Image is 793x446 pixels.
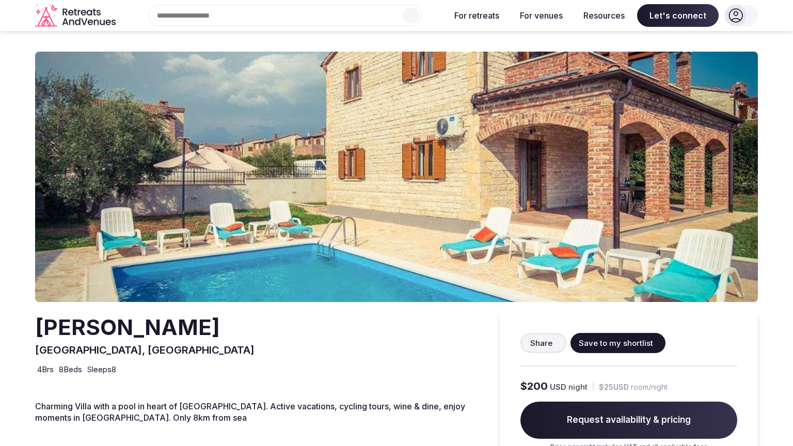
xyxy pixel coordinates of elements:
span: night [568,381,588,392]
span: USD [550,381,566,392]
span: $200 [520,379,548,393]
span: Sleeps 8 [87,364,116,375]
span: Charming Villa with a pool in heart of [GEOGRAPHIC_DATA]. Active vacations, cycling tours, wine &... [35,401,465,423]
h2: [PERSON_NAME] [35,312,220,343]
button: Resources [575,4,633,27]
div: | [592,381,595,392]
button: Share [520,333,566,353]
button: Save to my shortlist [570,333,665,353]
span: 8 Beds [59,364,82,375]
span: Request availability & pricing [520,402,737,439]
span: $25 USD [599,382,629,392]
span: 4 Brs [37,364,54,375]
svg: Retreats and Venues company logo [35,4,118,27]
span: Save to my shortlist [579,338,653,348]
button: For retreats [446,4,507,27]
span: Share [530,338,552,348]
span: room/night [631,382,668,392]
a: Visit the homepage [35,4,118,27]
button: For venues [512,4,571,27]
span: [GEOGRAPHIC_DATA], [GEOGRAPHIC_DATA] [35,344,255,356]
span: Let's connect [637,4,719,27]
img: Venue cover photo [35,52,758,302]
